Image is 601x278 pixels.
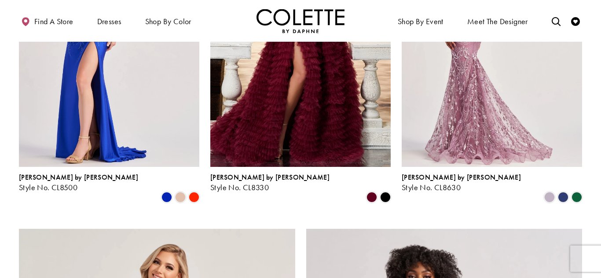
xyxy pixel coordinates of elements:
a: Toggle search [550,9,563,33]
span: Find a store [34,17,73,26]
a: Meet the designer [465,9,530,33]
i: Scarlet [189,192,199,202]
a: Check Wishlist [569,9,582,33]
i: Royal Blue [161,192,172,202]
i: Navy Blue [558,192,568,202]
img: Colette by Daphne [257,9,344,33]
span: Shop By Event [396,9,446,33]
i: Black [380,192,391,202]
a: Find a store [19,9,75,33]
span: [PERSON_NAME] by [PERSON_NAME] [210,173,330,182]
span: Style No. CL8330 [210,182,269,192]
i: Heather [544,192,555,202]
span: Meet the designer [467,17,528,26]
span: [PERSON_NAME] by [PERSON_NAME] [19,173,138,182]
span: Dresses [97,17,121,26]
i: Bordeaux [366,192,377,202]
div: Colette by Daphne Style No. CL8500 [19,173,138,192]
span: Shop by color [145,17,191,26]
span: Style No. CL8500 [19,182,77,192]
span: Style No. CL8630 [402,182,461,192]
span: Dresses [95,9,124,33]
span: Shop By Event [398,17,443,26]
i: Hunter Green [572,192,582,202]
i: Champagne [175,192,186,202]
span: Shop by color [143,9,194,33]
div: Colette by Daphne Style No. CL8630 [402,173,521,192]
a: Visit Home Page [257,9,344,33]
div: Colette by Daphne Style No. CL8330 [210,173,330,192]
span: [PERSON_NAME] by [PERSON_NAME] [402,173,521,182]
